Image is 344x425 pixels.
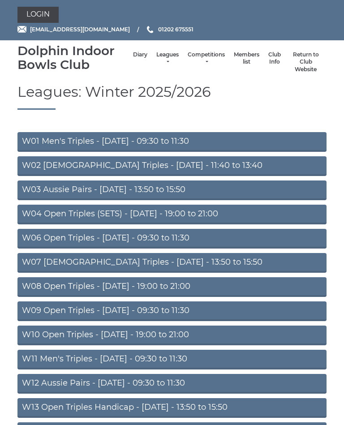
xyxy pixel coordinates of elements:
a: W11 Men's Triples - [DATE] - 09:30 to 11:30 [17,350,327,370]
a: Competitions [188,51,225,66]
span: [EMAIL_ADDRESS][DOMAIN_NAME] [30,26,130,33]
a: W04 Open Triples (SETS) - [DATE] - 19:00 to 21:00 [17,205,327,225]
a: W06 Open Triples - [DATE] - 09:30 to 11:30 [17,229,327,249]
a: W03 Aussie Pairs - [DATE] - 13:50 to 15:50 [17,181,327,201]
a: Return to Club Website [290,51,322,73]
img: Email [17,26,26,33]
a: Members list [234,51,259,66]
a: W02 [DEMOGRAPHIC_DATA] Triples - [DATE] - 11:40 to 13:40 [17,157,327,176]
a: W13 Open Triples Handicap - [DATE] - 13:50 to 15:50 [17,399,327,418]
a: Email [EMAIL_ADDRESS][DOMAIN_NAME] [17,25,130,34]
a: Diary [133,51,147,59]
a: Login [17,7,59,23]
a: Leagues [156,51,179,66]
a: W12 Aussie Pairs - [DATE] - 09:30 to 11:30 [17,374,327,394]
img: Phone us [147,26,153,33]
h1: Leagues: Winter 2025/2026 [17,84,327,110]
a: Phone us 01202 675551 [146,25,193,34]
a: W09 Open Triples - [DATE] - 09:30 to 11:30 [17,302,327,322]
a: W10 Open Triples - [DATE] - 19:00 to 21:00 [17,326,327,346]
a: W08 Open Triples - [DATE] - 19:00 to 21:00 [17,278,327,297]
a: Club Info [268,51,281,66]
a: W01 Men's Triples - [DATE] - 09:30 to 11:30 [17,133,327,152]
div: Dolphin Indoor Bowls Club [17,44,129,72]
a: W07 [DEMOGRAPHIC_DATA] Triples - [DATE] - 13:50 to 15:50 [17,253,327,273]
span: 01202 675551 [158,26,193,33]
